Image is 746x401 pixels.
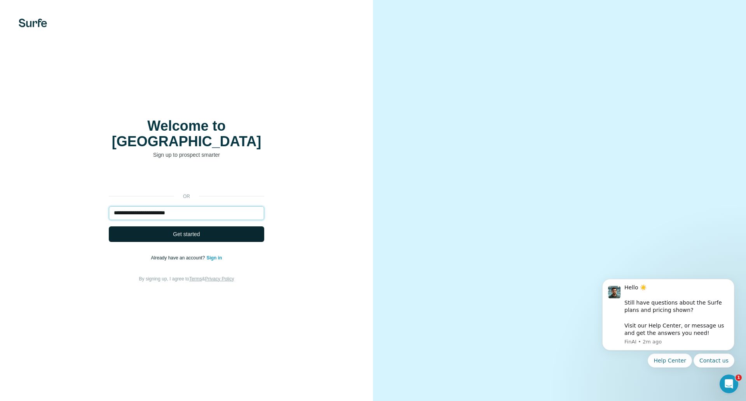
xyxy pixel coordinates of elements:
button: Get started [109,226,264,242]
span: By signing up, I agree to & [139,276,234,282]
p: or [174,193,199,200]
img: Surfe's logo [19,19,47,27]
span: Already have an account? [151,255,207,261]
span: Get started [173,230,200,238]
iframe: Intercom notifications message [591,253,746,380]
p: Sign up to prospect smarter [109,151,264,159]
a: Privacy Policy [205,276,234,282]
a: Terms [189,276,202,282]
iframe: Bejelentkezés Google-fiókkal gomb [105,170,268,187]
a: Sign in [206,255,222,261]
h1: Welcome to [GEOGRAPHIC_DATA] [109,118,264,149]
iframe: Intercom live chat [720,375,738,393]
span: 1 [736,375,742,381]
